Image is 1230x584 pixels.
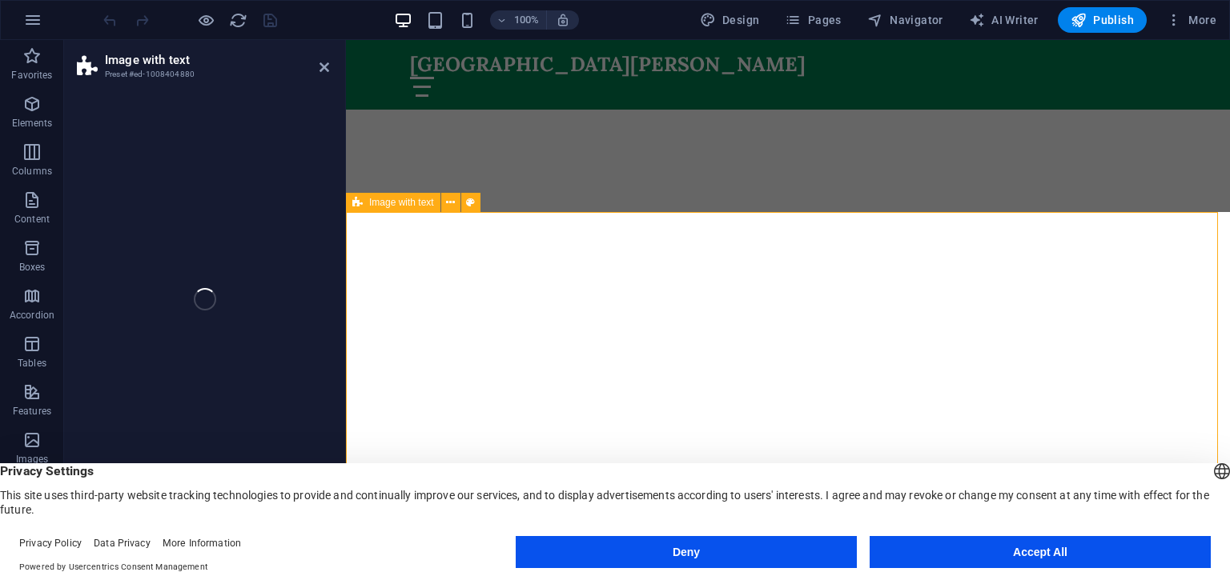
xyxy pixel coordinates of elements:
[1166,12,1216,28] span: More
[1160,7,1223,33] button: More
[693,7,766,33] button: Design
[11,69,52,82] p: Favorites
[1058,7,1147,33] button: Publish
[12,117,53,130] p: Elements
[369,198,434,207] span: Image with text
[229,11,247,30] i: Reload page
[13,405,51,418] p: Features
[196,10,215,30] button: Click here to leave preview mode and continue editing
[693,7,766,33] div: Design (Ctrl+Alt+Y)
[861,7,950,33] button: Navigator
[514,10,540,30] h6: 100%
[963,7,1045,33] button: AI Writer
[778,7,847,33] button: Pages
[14,213,50,226] p: Content
[1071,12,1134,28] span: Publish
[785,12,841,28] span: Pages
[490,10,547,30] button: 100%
[969,12,1039,28] span: AI Writer
[228,10,247,30] button: reload
[18,357,46,370] p: Tables
[19,261,46,274] p: Boxes
[12,165,52,178] p: Columns
[867,12,943,28] span: Navigator
[16,453,49,466] p: Images
[10,309,54,322] p: Accordion
[556,13,570,27] i: On resize automatically adjust zoom level to fit chosen device.
[700,12,760,28] span: Design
